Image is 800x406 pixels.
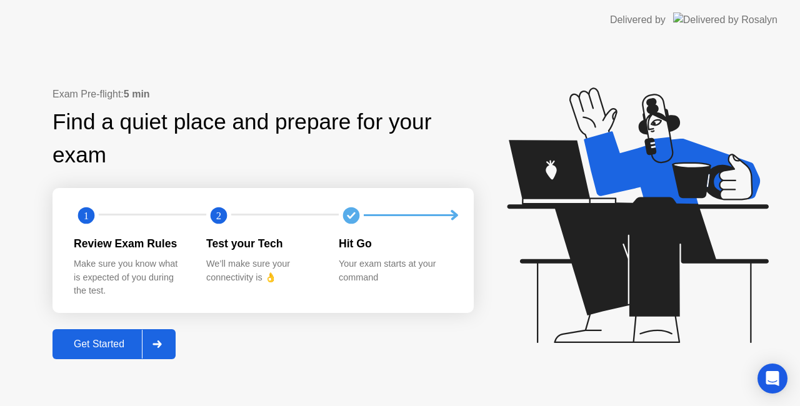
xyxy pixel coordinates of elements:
[56,339,142,350] div: Get Started
[216,209,221,221] text: 2
[339,257,451,284] div: Your exam starts at your command
[339,235,451,252] div: Hit Go
[124,89,150,99] b: 5 min
[74,257,186,298] div: Make sure you know what is expected of you during the test.
[206,257,319,284] div: We’ll make sure your connectivity is 👌
[673,12,777,27] img: Delivered by Rosalyn
[757,364,787,394] div: Open Intercom Messenger
[206,235,319,252] div: Test your Tech
[74,235,186,252] div: Review Exam Rules
[52,329,176,359] button: Get Started
[84,209,89,221] text: 1
[52,106,474,172] div: Find a quiet place and prepare for your exam
[52,87,474,102] div: Exam Pre-flight:
[610,12,666,27] div: Delivered by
